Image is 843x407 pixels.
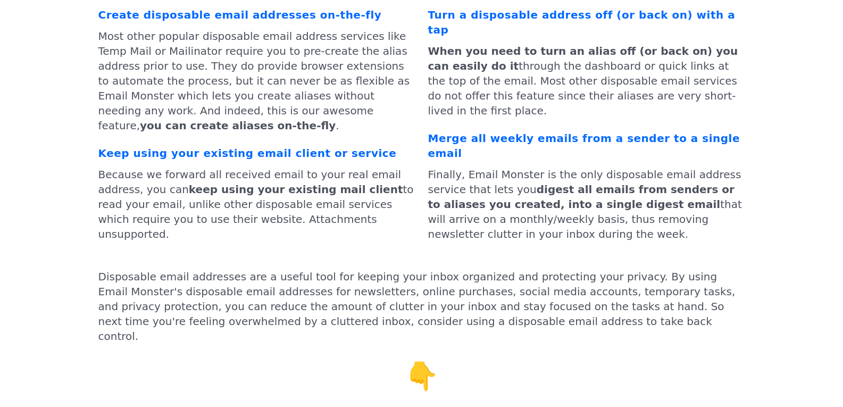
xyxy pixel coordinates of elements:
div: Turn a disposable address off (or back on) with a tap [428,7,745,37]
p: Because we forward all received email to your real email address, you can to read your email, unl... [98,167,415,242]
b: digest all emails from senders or to aliases you created, into a single digest email [428,183,735,211]
b: you can create aliases on-the-fly [140,119,336,132]
p: Finally, Email Monster is the only disposable email address service that lets you that will arriv... [428,167,745,242]
p: 👇 [92,356,752,396]
div: Merge all weekly emails from a sender to a single email [428,131,745,161]
b: keep using your existing mail client [189,183,403,196]
p: Disposable email addresses are a useful tool for keeping your inbox organized and protecting your... [92,269,752,344]
p: through the dashboard or quick links at the top of the email. Most other disposable email service... [428,44,745,118]
p: Most other popular disposable email address services like Temp Mail or Mailinator require you to ... [98,29,415,133]
b: When you need to turn an alias off (or back on) you can easily do it [428,45,738,72]
div: Keep using your existing email client or service [98,146,415,161]
div: Create disposable email addresses on-the-fly [98,7,415,22]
